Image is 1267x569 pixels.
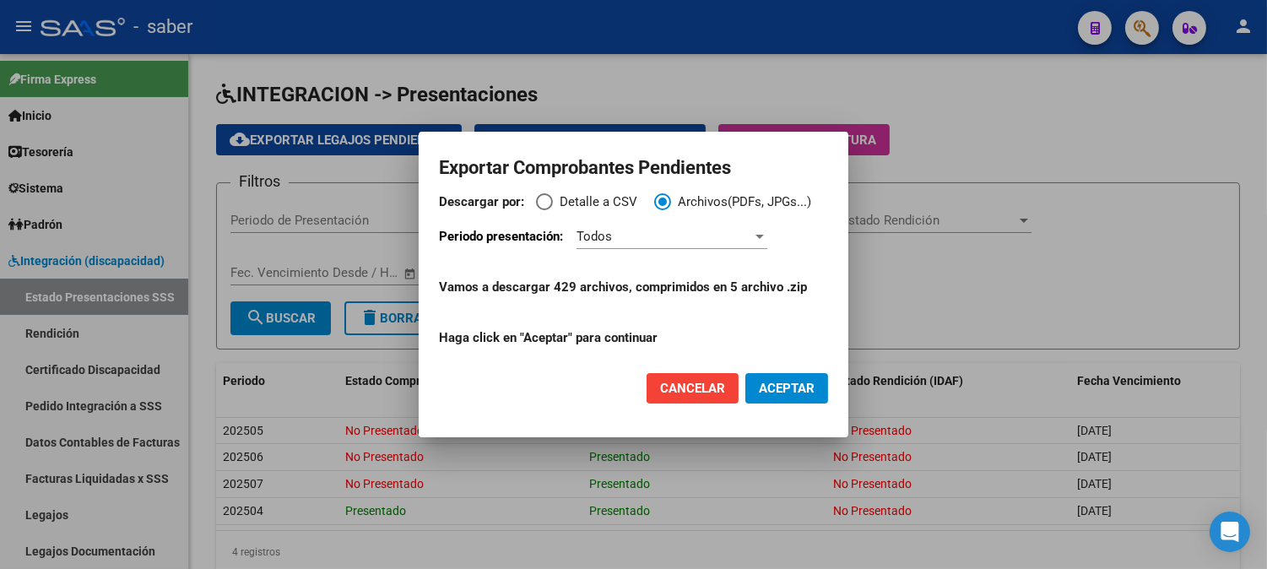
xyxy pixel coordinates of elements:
span: ACEPTAR [759,381,815,396]
button: ACEPTAR [745,373,828,404]
p: Vamos a descargar 429 archivos, comprimidos en 5 archivo .zip [439,278,828,297]
span: Detalle a CSV [553,192,637,212]
strong: Descargar por: [439,194,524,209]
div: Open Intercom Messenger [1210,512,1250,552]
span: Archivos(PDFs, JPGs...) [671,192,811,212]
span: Cancelar [660,381,725,396]
button: Cancelar [647,373,739,404]
p: Haga click en "Aceptar" para continuar [439,278,828,348]
h2: Exportar Comprobantes Pendientes [439,152,828,184]
span: Todos [577,229,612,244]
span: Periodo presentación: [439,229,563,244]
mat-radio-group: Descargar por: [439,192,828,220]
